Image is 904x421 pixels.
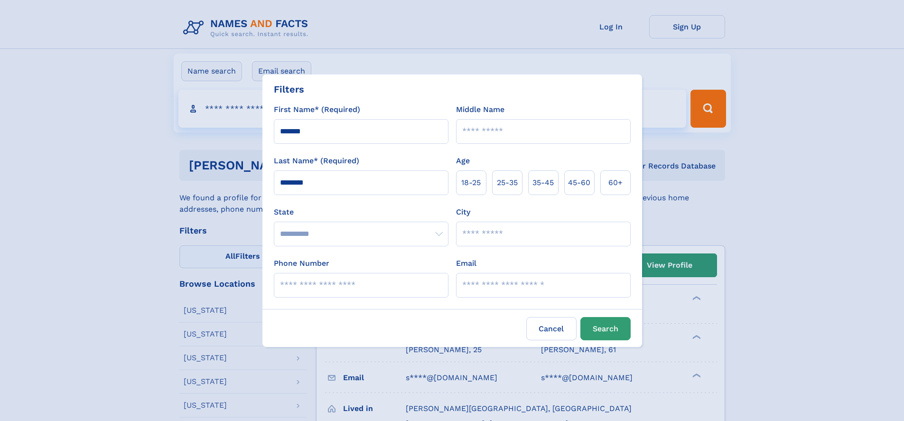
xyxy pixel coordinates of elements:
[274,82,304,96] div: Filters
[456,258,476,269] label: Email
[532,177,554,188] span: 35‑45
[456,104,504,115] label: Middle Name
[274,155,359,167] label: Last Name* (Required)
[461,177,481,188] span: 18‑25
[608,177,623,188] span: 60+
[526,317,577,340] label: Cancel
[568,177,590,188] span: 45‑60
[456,155,470,167] label: Age
[274,104,360,115] label: First Name* (Required)
[580,317,631,340] button: Search
[456,206,470,218] label: City
[274,258,329,269] label: Phone Number
[497,177,518,188] span: 25‑35
[274,206,448,218] label: State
